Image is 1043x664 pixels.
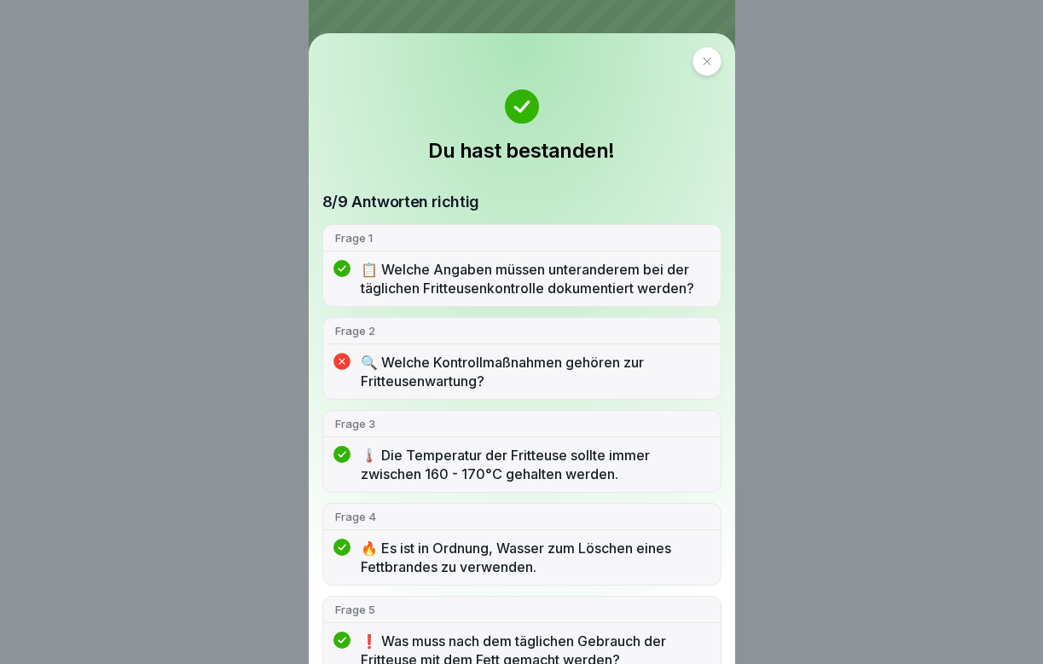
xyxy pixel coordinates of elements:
[361,446,709,483] p: 🌡️ Die Temperatur der Fritteuse sollte immer zwischen 160 - 170°C gehalten werden.
[322,192,479,212] p: 8/9 Antworten richtig
[361,539,709,576] p: 🔥 Es ist in Ordnung, Wasser zum Löschen eines Fettbrandes zu verwenden.
[335,602,709,617] p: Frage 5
[335,509,709,524] p: Frage 4
[335,230,709,245] p: Frage 1
[361,353,709,390] p: 🔍 Welche Kontrollmaßnahmen gehören zur Fritteusenwartung?
[335,323,709,338] p: Frage 2
[335,416,709,431] p: Frage 3
[428,137,614,165] h1: Du hast bestanden!
[361,260,709,297] p: 📋 Welche Angaben müssen unteranderem bei der täglichen Fritteusenkontrolle dokumentiert werden?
